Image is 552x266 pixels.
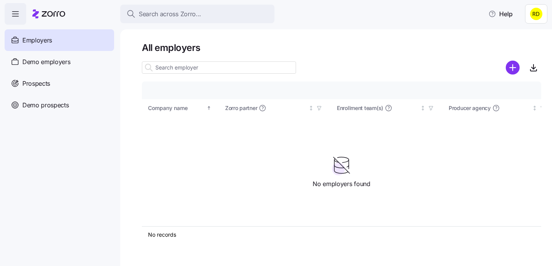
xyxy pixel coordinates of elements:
[5,51,114,73] a: Demo employers
[22,100,69,110] span: Demo prospects
[148,104,205,112] div: Company name
[22,36,52,45] span: Employers
[142,61,296,74] input: Search employer
[5,94,114,116] a: Demo prospects
[22,57,71,67] span: Demo employers
[313,179,370,189] span: No employers found
[331,99,443,117] th: Enrollment team(s)Not sorted
[142,99,219,117] th: Company nameSorted ascending
[420,105,426,111] div: Not sorted
[488,9,513,19] span: Help
[449,104,491,112] span: Producer agency
[532,105,537,111] div: Not sorted
[148,231,470,239] div: No records
[5,73,114,94] a: Prospects
[120,5,274,23] button: Search across Zorro...
[206,105,212,111] div: Sorted ascending
[5,29,114,51] a: Employers
[506,61,520,75] svg: add icon
[139,9,201,19] span: Search across Zorro...
[219,99,331,117] th: Zorro partnerNot sorted
[22,79,50,88] span: Prospects
[530,8,542,20] img: 400900e14810b1d0aec03a03c9453833
[225,104,257,112] span: Zorro partner
[337,104,383,112] span: Enrollment team(s)
[142,42,541,54] h1: All employers
[308,105,314,111] div: Not sorted
[482,6,519,22] button: Help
